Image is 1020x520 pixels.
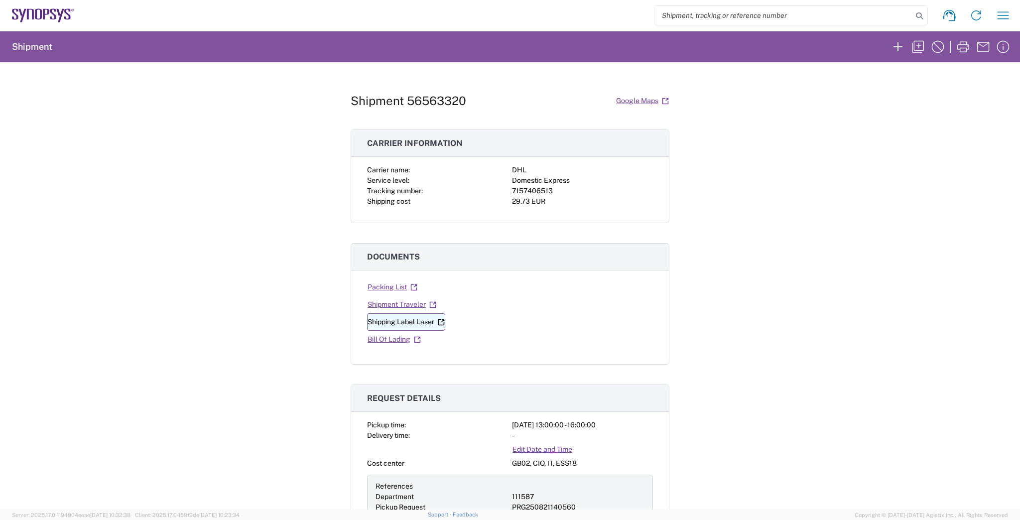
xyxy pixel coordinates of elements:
input: Shipment, tracking or reference number [654,6,912,25]
div: GB02, CIO, IT, ESS18 [512,458,653,469]
span: Service level: [367,176,409,184]
div: - [512,430,653,441]
span: Server: 2025.17.0-1194904eeae [12,512,130,518]
span: Request details [367,393,441,403]
div: [DATE] 13:00:00 - 16:00:00 [512,420,653,430]
div: 29.73 EUR [512,196,653,207]
div: PRG250821140560 [512,502,644,513]
a: Feedback [453,512,478,518]
div: Domestic Express [512,175,653,186]
span: Tracking number: [367,187,423,195]
h1: Shipment 56563320 [351,94,466,108]
span: Delivery time: [367,431,410,439]
span: Copyright © [DATE]-[DATE] Agistix Inc., All Rights Reserved [855,511,1008,520]
div: 7157406513 [512,186,653,196]
a: Edit Date and Time [512,441,573,458]
h2: Shipment [12,41,52,53]
span: Carrier name: [367,166,410,174]
div: Pickup Request [376,502,508,513]
span: References [376,482,413,490]
a: Shipping Label Laser [367,313,445,331]
a: Packing List [367,278,418,296]
span: Client: 2025.17.0-159f9de [135,512,240,518]
div: Department [376,492,508,502]
div: 111587 [512,492,644,502]
a: Support [428,512,453,518]
a: Google Maps [616,92,669,110]
a: Bill Of Lading [367,331,421,348]
div: DHL [512,165,653,175]
span: Carrier information [367,138,463,148]
span: [DATE] 10:32:38 [90,512,130,518]
span: [DATE] 10:23:34 [199,512,240,518]
span: Shipping cost [367,197,410,205]
span: Pickup time: [367,421,406,429]
span: Documents [367,252,420,261]
a: Shipment Traveler [367,296,437,313]
span: Cost center [367,459,404,467]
